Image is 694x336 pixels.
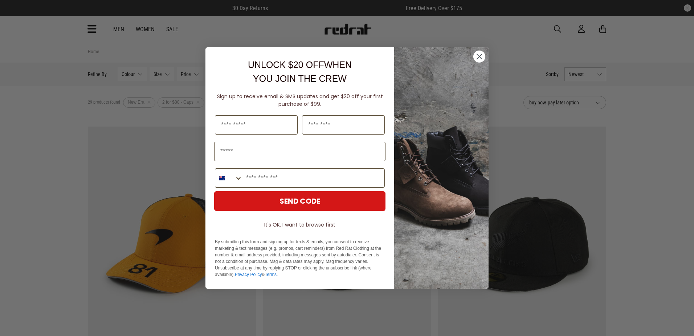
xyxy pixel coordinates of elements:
[215,115,298,135] input: First Name
[473,50,486,63] button: Close dialog
[214,218,385,231] button: It's OK, I want to browse first
[6,3,28,25] button: Open LiveChat chat widget
[215,169,242,187] button: Search Countries
[217,93,383,108] span: Sign up to receive email & SMS updates and get $20 off your first purchase of $99.
[214,191,385,211] button: SEND CODE
[214,142,385,161] input: Email
[215,239,385,278] p: By submitting this form and signing up for texts & emails, you consent to receive marketing & tex...
[235,272,262,277] a: Privacy Policy
[265,272,277,277] a: Terms
[394,47,489,289] img: f7662613-148e-4c88-9575-6c6b5b55a647.jpeg
[324,60,352,70] span: WHEN
[253,73,347,84] span: YOU JOIN THE CREW
[219,175,225,181] img: New Zealand
[248,60,324,70] span: UNLOCK $20 OFF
